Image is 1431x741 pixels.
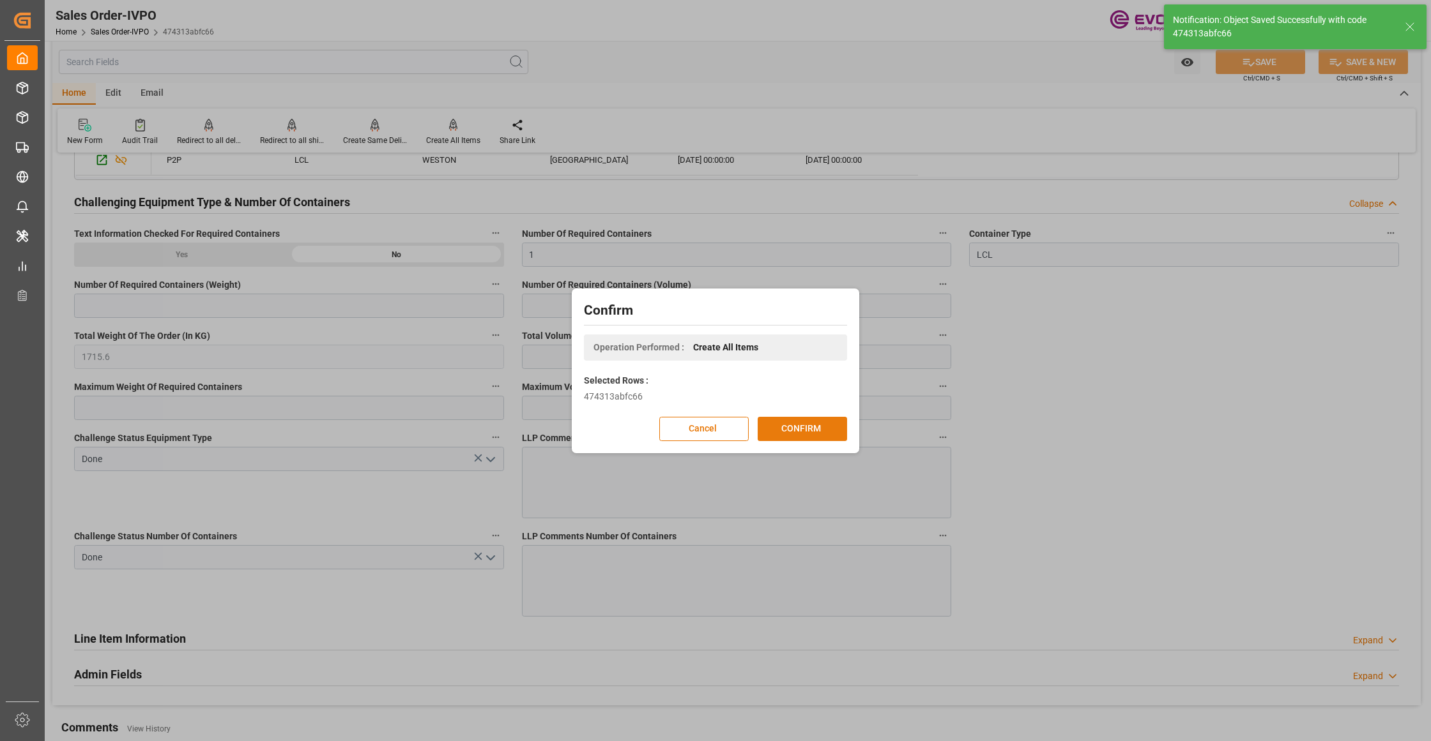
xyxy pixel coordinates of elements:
[584,390,847,403] div: 474313abfc66
[659,417,749,441] button: Cancel
[584,374,648,387] label: Selected Rows :
[1173,13,1393,40] div: Notification: Object Saved Successfully with code 474313abfc66
[758,417,847,441] button: CONFIRM
[593,341,684,354] span: Operation Performed :
[584,301,847,321] h2: Confirm
[693,341,758,354] span: Create All Items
